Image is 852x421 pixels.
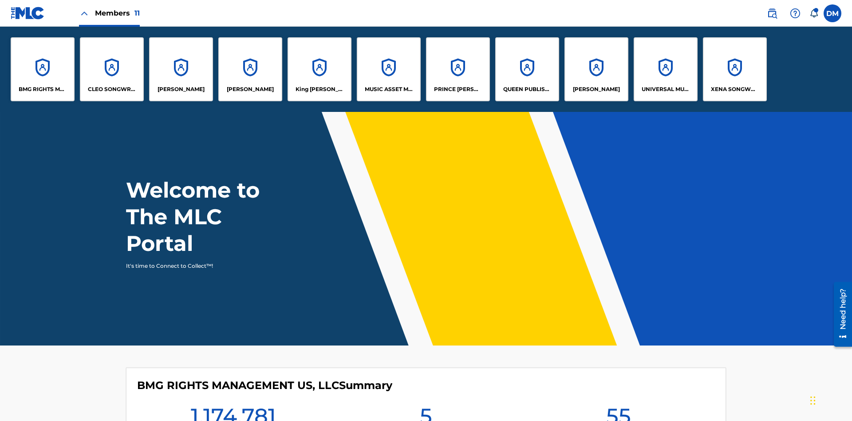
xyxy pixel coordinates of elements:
div: Help [786,4,804,22]
a: Accounts[PERSON_NAME] [564,37,628,101]
a: AccountsUNIVERSAL MUSIC PUB GROUP [634,37,698,101]
p: King McTesterson [296,85,344,93]
a: Accounts[PERSON_NAME] [218,37,282,101]
iframe: Chat Widget [808,378,852,421]
p: RONALD MCTESTERSON [573,85,620,93]
p: UNIVERSAL MUSIC PUB GROUP [642,85,690,93]
h1: Welcome to The MLC Portal [126,177,292,257]
span: Members [95,8,140,18]
span: 11 [134,9,140,17]
img: help [790,8,801,19]
p: PRINCE MCTESTERSON [434,85,482,93]
a: AccountsXENA SONGWRITER [703,37,767,101]
a: AccountsPRINCE [PERSON_NAME] [426,37,490,101]
a: Public Search [763,4,781,22]
a: AccountsKing [PERSON_NAME] [288,37,351,101]
a: Accounts[PERSON_NAME] [149,37,213,101]
p: QUEEN PUBLISHA [503,85,552,93]
div: Notifications [809,9,818,18]
img: search [767,8,777,19]
p: CLEO SONGWRITER [88,85,136,93]
img: Close [79,8,90,19]
img: MLC Logo [11,7,45,20]
p: XENA SONGWRITER [711,85,759,93]
a: AccountsMUSIC ASSET MANAGEMENT (MAM) [357,37,421,101]
a: AccountsBMG RIGHTS MANAGEMENT US, LLC [11,37,75,101]
a: AccountsQUEEN PUBLISHA [495,37,559,101]
a: AccountsCLEO SONGWRITER [80,37,144,101]
p: ELVIS COSTELLO [158,85,205,93]
iframe: Resource Center [827,278,852,351]
p: MUSIC ASSET MANAGEMENT (MAM) [365,85,413,93]
div: Drag [810,387,816,414]
p: BMG RIGHTS MANAGEMENT US, LLC [19,85,67,93]
div: User Menu [824,4,841,22]
p: It's time to Connect to Collect™! [126,262,280,270]
p: EYAMA MCSINGER [227,85,274,93]
h4: BMG RIGHTS MANAGEMENT US, LLC [137,379,392,392]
